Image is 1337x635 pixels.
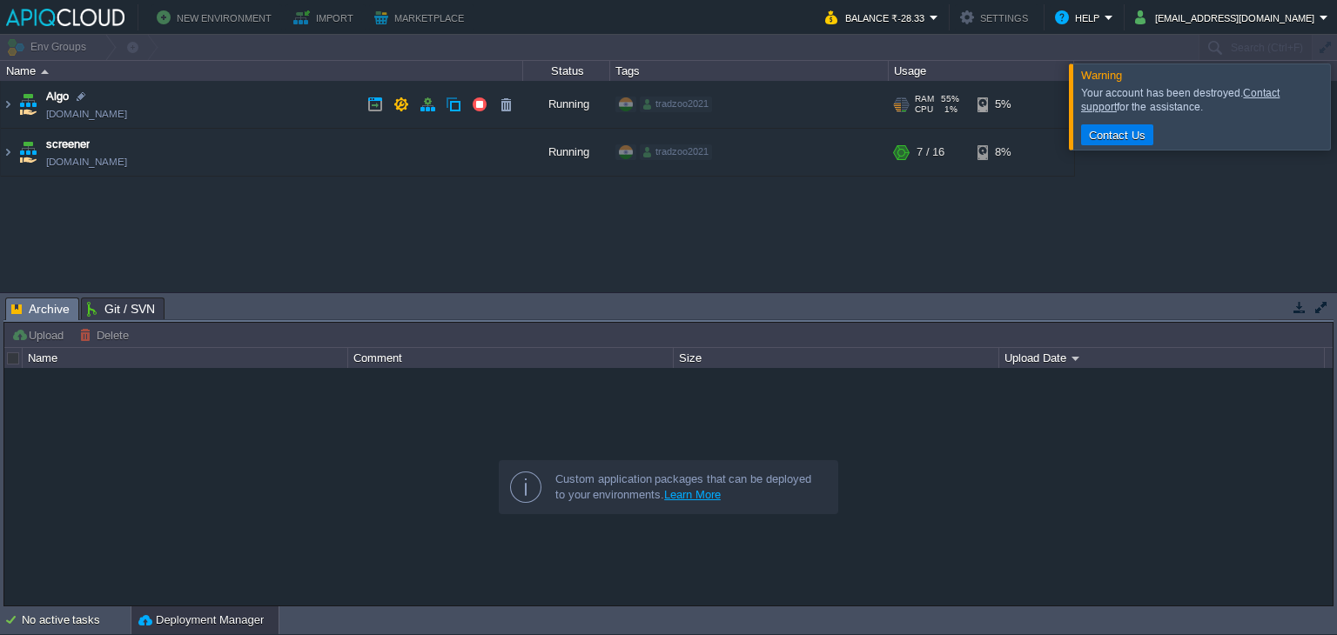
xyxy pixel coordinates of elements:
div: Custom application packages that can be deployed to your environments. [555,471,823,503]
span: Archive [11,298,70,320]
div: Usage [890,61,1073,81]
span: RAM [915,94,934,104]
div: Your account has been destroyed. for the assistance. [1081,86,1326,114]
button: Settings [960,7,1033,28]
img: AMDAwAAAACH5BAEAAAAALAAAAAABAAEAAAICRAEAOw== [41,70,49,74]
a: [DOMAIN_NAME] [46,153,127,170]
button: Help [1055,7,1105,28]
button: Balance ₹-28.33 [825,7,930,28]
span: Warning [1081,69,1122,82]
button: [EMAIL_ADDRESS][DOMAIN_NAME] [1135,7,1320,28]
div: 7 / 16 [917,129,944,176]
button: Delete [79,327,134,343]
a: screener [46,136,90,153]
div: Comment [349,348,673,368]
div: 5% [978,81,1034,128]
a: Algo [46,88,69,105]
img: AMDAwAAAACH5BAEAAAAALAAAAAABAAEAAAICRAEAOw== [1,81,15,128]
img: AMDAwAAAACH5BAEAAAAALAAAAAABAAEAAAICRAEAOw== [16,81,40,128]
img: AMDAwAAAACH5BAEAAAAALAAAAAABAAEAAAICRAEAOw== [16,129,40,176]
div: Name [24,348,347,368]
button: Upload [11,327,69,343]
div: Size [675,348,998,368]
button: Contact Us [1084,127,1151,143]
button: New Environment [157,7,277,28]
a: Learn More [664,488,721,501]
div: tradzoo2021 [640,144,712,160]
span: CPU [915,104,933,115]
button: Marketplace [374,7,469,28]
span: 55% [941,94,959,104]
div: No active tasks [22,606,131,634]
img: APIQCloud [6,9,124,26]
button: Deployment Manager [138,612,264,629]
div: Name [2,61,522,81]
div: Running [523,129,610,176]
div: Running [523,81,610,128]
button: Import [293,7,359,28]
div: Status [524,61,609,81]
div: 8% [978,129,1034,176]
span: Git / SVN [87,298,155,319]
div: Tags [611,61,888,81]
img: AMDAwAAAACH5BAEAAAAALAAAAAABAAEAAAICRAEAOw== [1,129,15,176]
div: tradzoo2021 [640,97,712,112]
div: Upload Date [1000,348,1324,368]
span: 1% [940,104,957,115]
a: [DOMAIN_NAME] [46,105,127,123]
